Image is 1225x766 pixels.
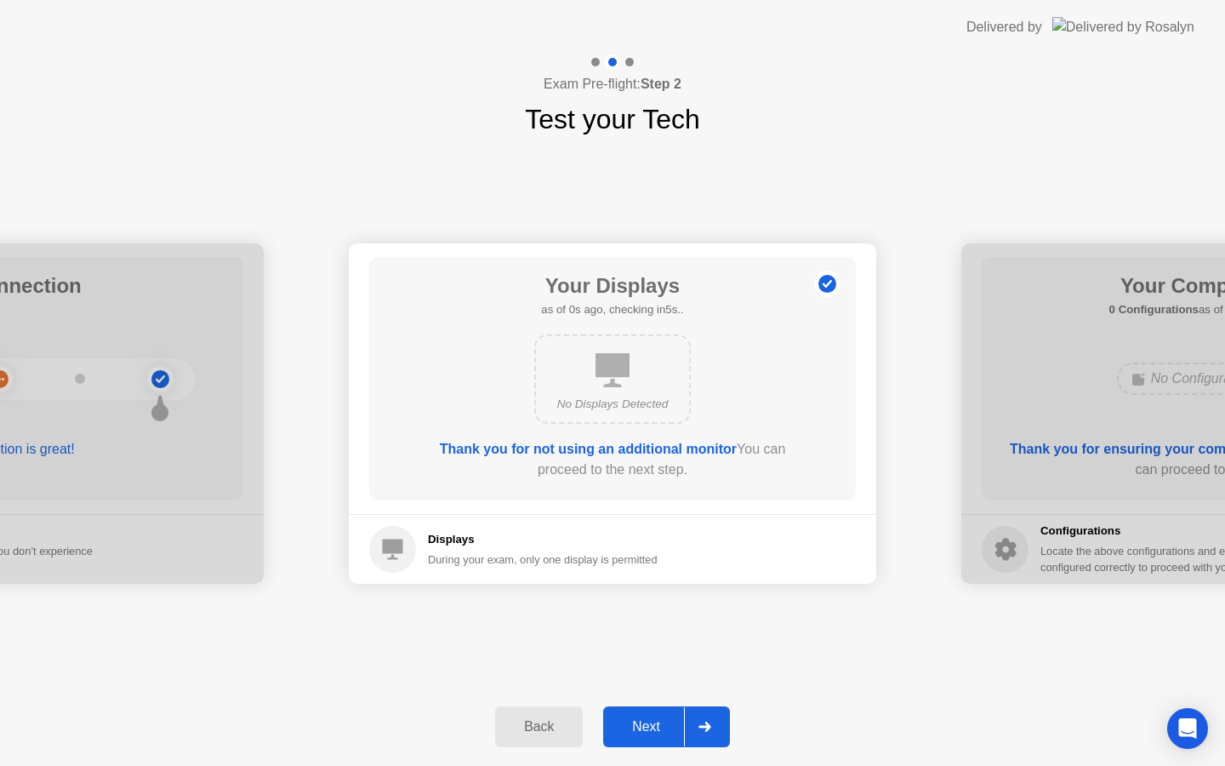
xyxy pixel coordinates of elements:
[544,74,681,94] h4: Exam Pre-flight:
[541,301,683,318] h5: as of 0s ago, checking in5s..
[550,396,675,413] div: No Displays Detected
[428,552,658,568] div: During your exam, only one display is permitted
[428,531,658,548] h5: Displays
[608,719,684,735] div: Next
[440,442,737,456] b: Thank you for not using an additional monitor
[525,99,700,140] h1: Test your Tech
[641,77,681,91] b: Step 2
[418,439,807,480] div: You can proceed to the next step.
[603,706,730,747] button: Next
[966,17,1042,37] div: Delivered by
[541,271,683,301] h1: Your Displays
[495,706,583,747] button: Back
[500,719,578,735] div: Back
[1167,708,1208,749] div: Open Intercom Messenger
[1052,17,1194,37] img: Delivered by Rosalyn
